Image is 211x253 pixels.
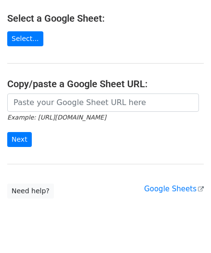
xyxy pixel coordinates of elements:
[7,13,204,24] h4: Select a Google Sheet:
[144,185,204,193] a: Google Sheets
[7,78,204,90] h4: Copy/paste a Google Sheet URL:
[7,114,106,121] small: Example: [URL][DOMAIN_NAME]
[7,93,199,112] input: Paste your Google Sheet URL here
[7,31,43,46] a: Select...
[7,184,54,199] a: Need help?
[7,132,32,147] input: Next
[163,207,211,253] iframe: Chat Widget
